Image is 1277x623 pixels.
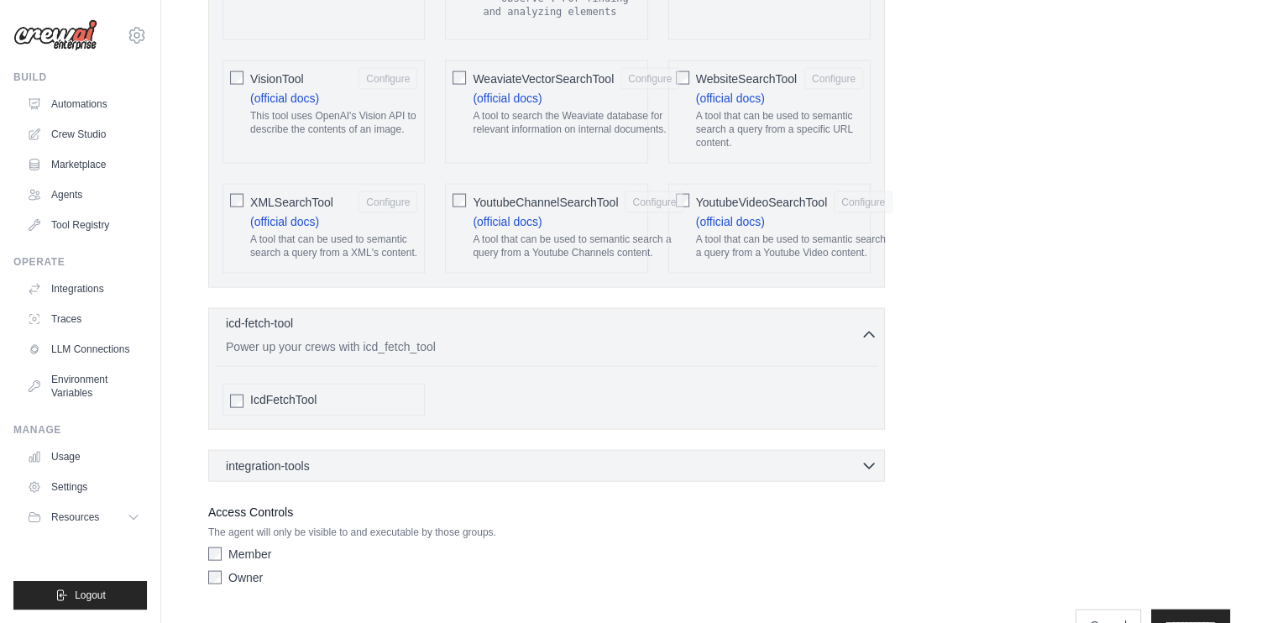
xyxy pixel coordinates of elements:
[20,336,147,363] a: LLM Connections
[228,569,263,586] label: Owner
[226,338,861,355] p: Power up your crews with icd_fetch_tool
[696,92,765,105] a: (official docs)
[20,275,147,302] a: Integrations
[13,71,147,84] div: Build
[250,194,333,211] span: XMLSearchTool
[473,92,542,105] a: (official docs)
[20,443,147,470] a: Usage
[13,423,147,437] div: Manage
[696,110,863,149] p: A tool that can be used to semantic search a query from a specific URL content.
[250,215,319,228] a: (official docs)
[250,110,417,136] p: This tool uses OpenAI's Vision API to describe the contents of an image.
[208,502,885,522] label: Access Controls
[359,68,417,90] button: VisionTool (official docs) This tool uses OpenAI's Vision API to describe the contents of an image.
[51,510,99,524] span: Resources
[20,366,147,406] a: Environment Variables
[696,71,797,87] span: WebsiteSearchTool
[208,526,885,539] p: The agent will only be visible to and executable by those groups.
[473,110,679,136] p: A tool to search the Weaviate database for relevant information on internal documents.
[834,191,892,213] button: YoutubeVideoSearchTool (official docs) A tool that can be used to semantic search a query from a ...
[226,315,293,332] p: icd-fetch-tool
[696,194,827,211] span: YoutubeVideoSearchTool
[250,391,317,408] span: IcdFetchTool
[473,233,683,259] p: A tool that can be used to semantic search a query from a Youtube Channels content.
[20,181,147,208] a: Agents
[250,233,417,259] p: A tool that can be used to semantic search a query from a XML's content.
[473,194,618,211] span: YoutubeChannelSearchTool
[20,151,147,178] a: Marketplace
[250,92,319,105] a: (official docs)
[228,546,271,563] label: Member
[804,68,863,90] button: WebsiteSearchTool (official docs) A tool that can be used to semantic search a query from a speci...
[359,191,417,213] button: XMLSearchTool (official docs) A tool that can be used to semantic search a query from a XML's con...
[20,91,147,118] a: Automations
[20,212,147,238] a: Tool Registry
[13,19,97,51] img: Logo
[216,458,877,474] button: integration-tools
[226,458,310,474] span: integration-tools
[473,215,542,228] a: (official docs)
[20,306,147,332] a: Traces
[696,233,893,259] p: A tool that can be used to semantic search a query from a Youtube Video content.
[625,191,683,213] button: YoutubeChannelSearchTool (official docs) A tool that can be used to semantic search a query from ...
[250,71,304,87] span: VisionTool
[696,215,765,228] a: (official docs)
[13,581,147,610] button: Logout
[20,121,147,148] a: Crew Studio
[75,589,106,602] span: Logout
[473,71,614,87] span: WeaviateVectorSearchTool
[20,474,147,500] a: Settings
[216,315,877,355] button: icd-fetch-tool Power up your crews with icd_fetch_tool
[13,255,147,269] div: Operate
[620,68,679,90] button: WeaviateVectorSearchTool (official docs) A tool to search the Weaviate database for relevant info...
[20,504,147,531] button: Resources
